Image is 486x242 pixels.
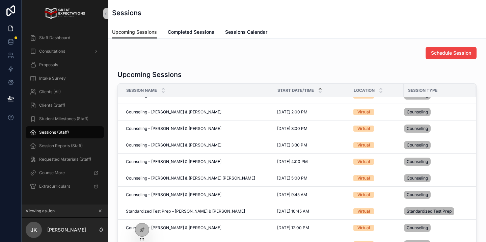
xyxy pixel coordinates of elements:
[26,140,104,152] a: Session Reports (Staff)
[39,89,61,95] span: Clients (All)
[26,113,104,125] a: Student Milestones (Staff)
[39,76,66,81] span: Intake Survey
[126,176,255,181] span: Counseling – [PERSON_NAME] & [PERSON_NAME] [PERSON_NAME]
[26,180,104,192] a: Extracurriculars
[126,159,221,164] span: Counseling – [PERSON_NAME] & [PERSON_NAME]
[39,103,65,108] span: Clients (Staff)
[408,88,437,93] span: Session Type
[357,142,370,148] div: Virtual
[26,86,104,98] a: Clients (All)
[354,88,375,93] span: Location
[26,126,104,138] a: Sessions (Staff)
[26,59,104,71] a: Proposals
[277,209,309,214] span: [DATE] 10:45 AM
[26,167,104,179] a: CounselMore
[22,27,108,201] div: scrollable content
[26,99,104,111] a: Clients (Staff)
[407,225,428,231] span: Counseling
[277,88,314,93] span: Start Date/Time
[407,192,428,197] span: Counseling
[126,142,221,148] span: Counseling – [PERSON_NAME] & [PERSON_NAME]
[112,8,141,18] h1: Sessions
[39,35,70,41] span: Staff Dashboard
[126,88,157,93] span: Session Name
[407,159,428,164] span: Counseling
[30,226,37,234] span: JK
[407,109,428,115] span: Counseling
[126,225,221,231] span: Counseling – [PERSON_NAME] & [PERSON_NAME]
[225,26,267,39] a: Sessions Calendar
[277,109,307,115] span: [DATE] 2:00 PM
[26,153,104,165] a: Requested Materials (Staff)
[112,26,157,39] a: Upcoming Sessions
[117,70,182,79] h1: Upcoming Sessions
[45,8,85,19] img: App logo
[277,159,308,164] span: [DATE] 4:00 PM
[26,208,55,214] span: Viewing as Jen
[407,176,428,181] span: Counseling
[277,142,307,148] span: [DATE] 3:30 PM
[39,170,65,176] span: CounselMore
[39,157,91,162] span: Requested Materials (Staff)
[126,209,245,214] span: Standardized Test Prep – [PERSON_NAME] & [PERSON_NAME]
[277,192,307,197] span: [DATE] 9:45 AM
[39,49,65,54] span: Consultations
[277,176,307,181] span: [DATE] 5:00 PM
[26,32,104,44] a: Staff Dashboard
[126,126,221,131] span: Counseling – [PERSON_NAME] & [PERSON_NAME]
[357,175,370,181] div: Virtual
[407,126,428,131] span: Counseling
[39,130,69,135] span: Sessions (Staff)
[126,192,221,197] span: Counseling – [PERSON_NAME] & [PERSON_NAME]
[225,29,267,35] span: Sessions Calendar
[357,109,370,115] div: Virtual
[277,126,307,131] span: [DATE] 3:00 PM
[357,159,370,165] div: Virtual
[112,29,157,35] span: Upcoming Sessions
[126,109,221,115] span: Counseling – [PERSON_NAME] & [PERSON_NAME]
[168,26,214,39] a: Completed Sessions
[39,62,58,68] span: Proposals
[26,45,104,57] a: Consultations
[431,50,471,56] span: Schedule Session
[168,29,214,35] span: Completed Sessions
[39,184,70,189] span: Extracurriculars
[357,192,370,198] div: Virtual
[39,143,83,149] span: Session Reports (Staff)
[47,226,86,233] p: [PERSON_NAME]
[426,47,477,59] button: Schedule Session
[357,225,370,231] div: Virtual
[407,209,452,214] span: Standardized Test Prep
[26,72,104,84] a: Intake Survey
[407,142,428,148] span: Counseling
[277,225,309,231] span: [DATE] 12:00 PM
[357,126,370,132] div: Virtual
[357,208,370,214] div: Virtual
[39,116,88,122] span: Student Milestones (Staff)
